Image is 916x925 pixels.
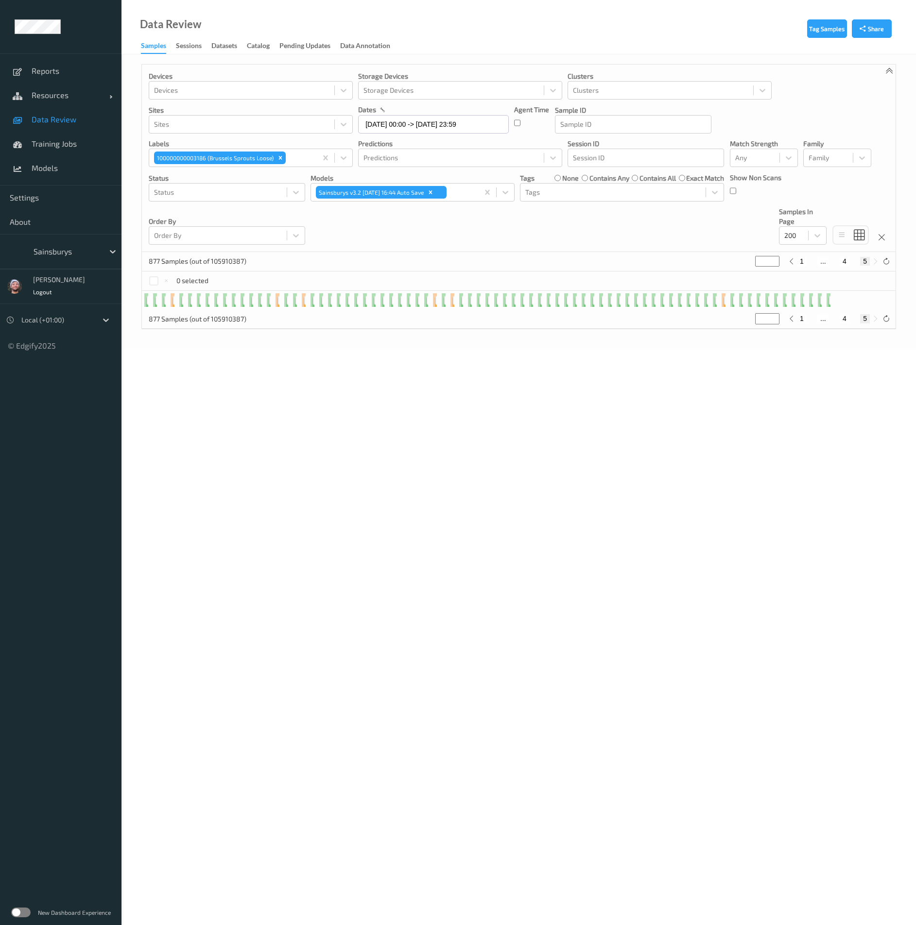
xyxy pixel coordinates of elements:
a: Sessions [176,39,211,53]
label: none [562,173,579,183]
p: Sites [149,105,353,115]
div: Data Annotation [340,41,390,53]
p: Agent Time [514,105,549,115]
p: Samples In Page [779,207,827,226]
div: Remove Sainsburys v3.2 2025-09-19 16:44 Auto Save [425,186,436,199]
div: Pending Updates [279,41,330,53]
p: Tags [520,173,535,183]
div: Catalog [247,41,270,53]
button: Tag Samples [807,19,847,38]
a: Catalog [247,39,279,53]
button: 5 [860,314,870,323]
a: Samples [141,39,176,54]
button: 4 [840,314,849,323]
p: Session ID [568,139,724,149]
button: Share [852,19,892,38]
p: Order By [149,217,305,226]
p: Status [149,173,305,183]
p: 877 Samples (out of 105910387) [149,256,246,266]
p: Models [311,173,515,183]
button: 5 [860,257,870,266]
p: Clusters [568,71,772,81]
p: Show Non Scans [730,173,781,183]
div: 100000000003186 (Brussels Sprouts Loose) [154,151,275,164]
label: exact match [686,173,724,183]
p: Storage Devices [358,71,562,81]
p: Sample ID [555,105,711,115]
button: ... [817,257,829,266]
p: Predictions [358,139,562,149]
p: dates [358,105,376,115]
button: 4 [840,257,849,266]
button: 1 [797,257,807,266]
div: Remove 100000000003186 (Brussels Sprouts Loose) [275,151,286,164]
p: Match Strength [730,139,798,149]
div: Sessions [176,41,202,53]
div: Sainsburys v3.2 [DATE] 16:44 Auto Save [316,186,425,199]
p: labels [149,139,353,149]
button: 1 [797,314,807,323]
div: Datasets [211,41,237,53]
a: Pending Updates [279,39,340,53]
p: 877 Samples (out of 105910387) [149,314,246,324]
label: contains any [589,173,629,183]
label: contains all [639,173,676,183]
p: Family [803,139,871,149]
div: Samples [141,41,166,54]
a: Data Annotation [340,39,400,53]
p: Devices [149,71,353,81]
button: ... [817,314,829,323]
p: 0 selected [176,276,208,286]
div: Data Review [140,19,201,29]
a: Datasets [211,39,247,53]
